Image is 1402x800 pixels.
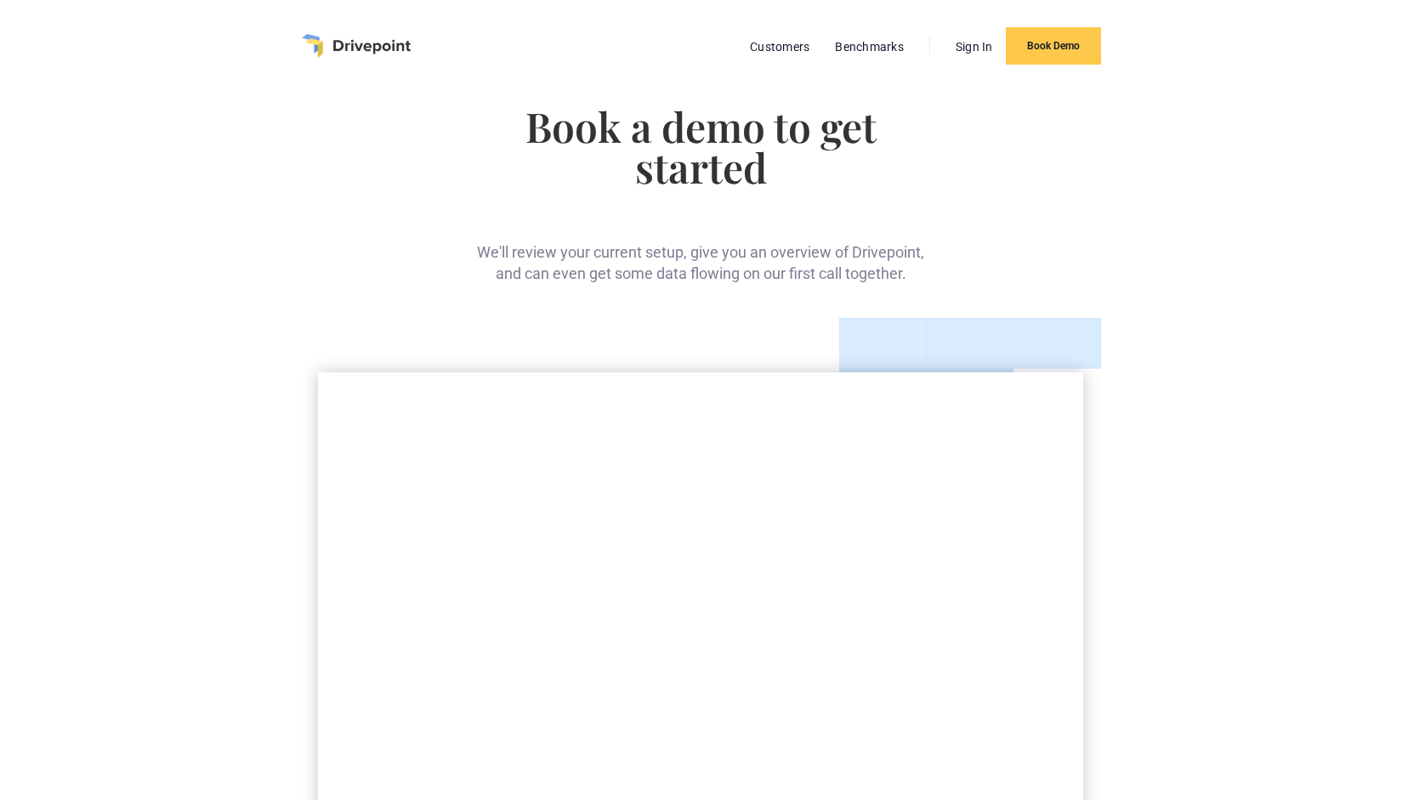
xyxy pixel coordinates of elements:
a: Customers [741,36,818,58]
a: Book Demo [1006,27,1101,65]
a: Benchmarks [826,36,912,58]
a: Sign In [947,36,1002,58]
h1: Book a demo to get started [473,105,929,187]
div: We'll review your current setup, give you an overview of Drivepoint, and can even get some data f... [473,214,929,284]
a: home [302,34,411,58]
